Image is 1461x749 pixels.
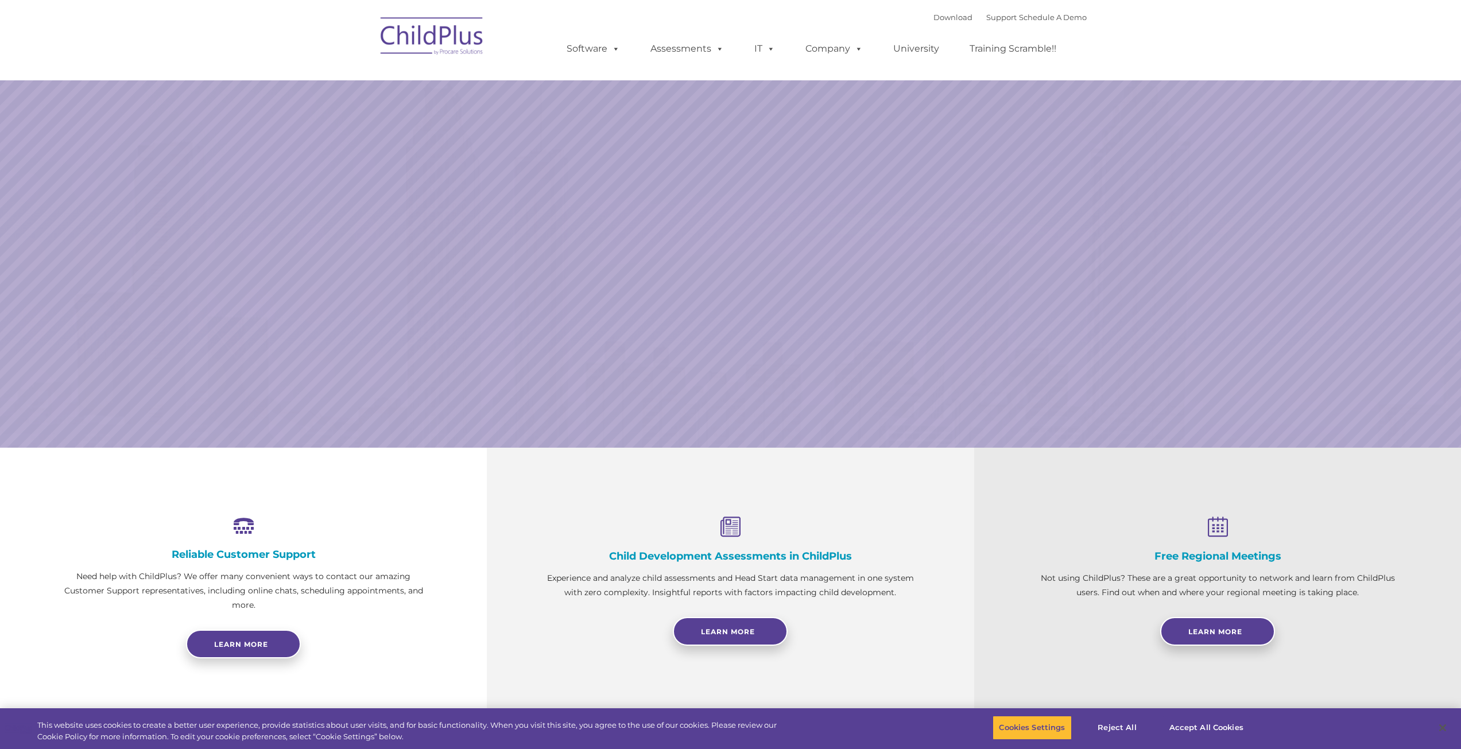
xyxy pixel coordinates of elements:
[544,571,916,600] p: Experience and analyze child assessments and Head Start data management in one system with zero c...
[57,569,429,612] p: Need help with ChildPlus? We offer many convenient ways to contact our amazing Customer Support r...
[1019,13,1087,22] a: Schedule A Demo
[186,630,301,658] a: Learn more
[1188,627,1242,636] span: Learn More
[882,37,951,60] a: University
[958,37,1068,60] a: Training Scramble!!
[1430,715,1455,740] button: Close
[933,13,972,22] a: Download
[1032,571,1404,600] p: Not using ChildPlus? These are a great opportunity to network and learn from ChildPlus users. Fin...
[993,716,1071,740] button: Cookies Settings
[933,13,1087,22] font: |
[993,436,1235,500] a: Learn More
[214,640,268,649] span: Learn more
[544,550,916,562] h4: Child Development Assessments in ChildPlus
[794,37,874,60] a: Company
[986,13,1017,22] a: Support
[1032,550,1404,562] h4: Free Regional Meetings
[57,548,429,561] h4: Reliable Customer Support
[555,37,631,60] a: Software
[37,720,804,742] div: This website uses cookies to create a better user experience, provide statistics about user visit...
[1163,716,1250,740] button: Accept All Cookies
[1082,716,1153,740] button: Reject All
[743,37,786,60] a: IT
[375,9,490,67] img: ChildPlus by Procare Solutions
[673,617,788,646] a: Learn More
[1160,617,1275,646] a: Learn More
[639,37,735,60] a: Assessments
[701,627,755,636] span: Learn More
